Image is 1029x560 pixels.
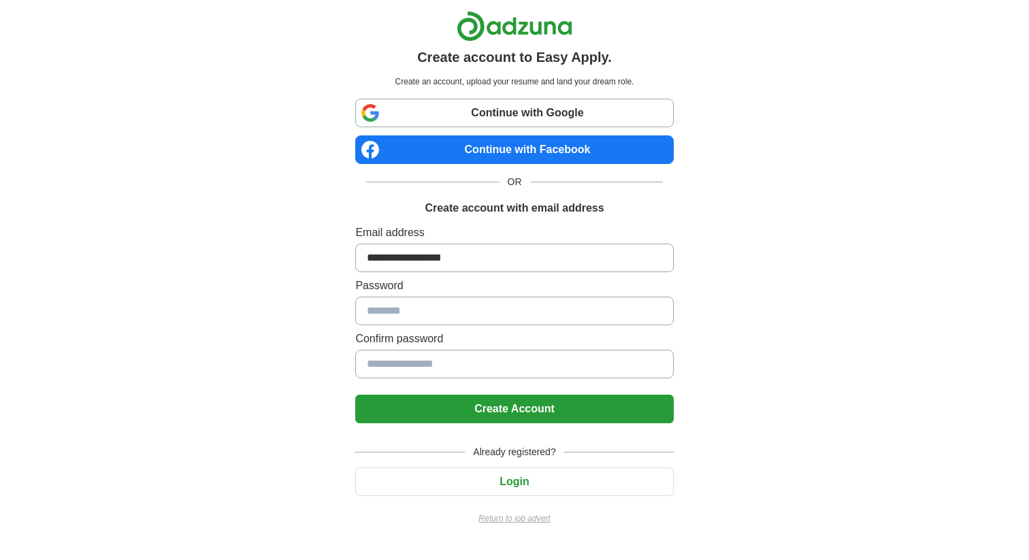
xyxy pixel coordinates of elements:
button: Login [355,467,673,496]
label: Password [355,278,673,294]
button: Create Account [355,395,673,423]
p: Create an account, upload your resume and land your dream role. [358,76,670,88]
h1: Create account with email address [425,200,604,216]
a: Continue with Google [355,99,673,127]
h1: Create account to Easy Apply. [417,47,612,67]
label: Email address [355,225,673,241]
img: Adzuna logo [457,11,572,42]
a: Continue with Facebook [355,135,673,164]
span: Already registered? [465,445,563,459]
a: Login [355,476,673,487]
a: Return to job advert [355,512,673,525]
span: OR [500,175,530,189]
label: Confirm password [355,331,673,347]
